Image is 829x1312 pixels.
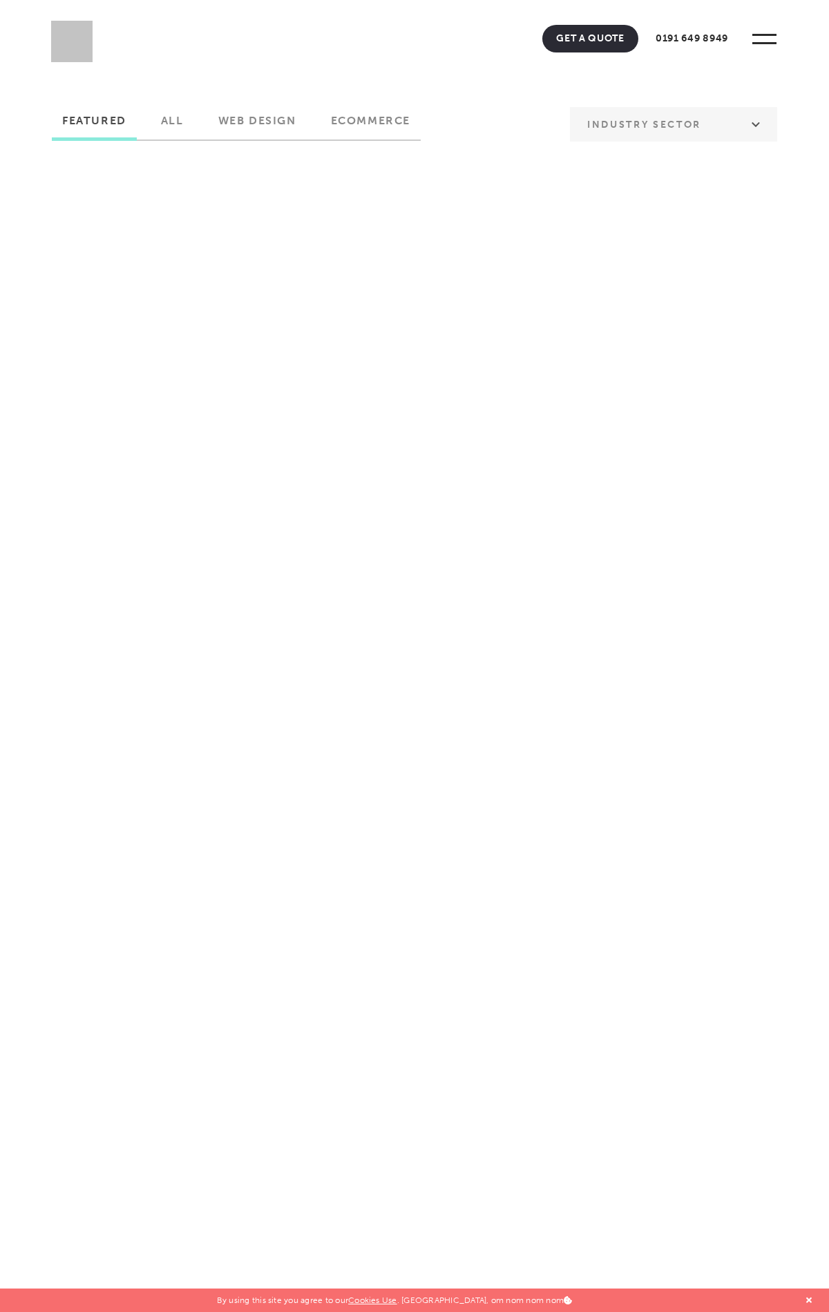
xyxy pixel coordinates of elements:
[348,1295,397,1305] a: Cookies Use
[151,114,194,137] label: All
[52,114,137,137] label: Featured
[642,25,742,52] a: 0191 649 8949
[542,25,638,52] a: Get A Quote
[208,114,307,137] label: Web Design
[51,21,93,62] img: Sleeky Web Design Newcastle
[321,114,421,137] label: Ecommerce
[217,1289,572,1305] p: By using this site you agree to our . [GEOGRAPHIC_DATA], om nom nom nom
